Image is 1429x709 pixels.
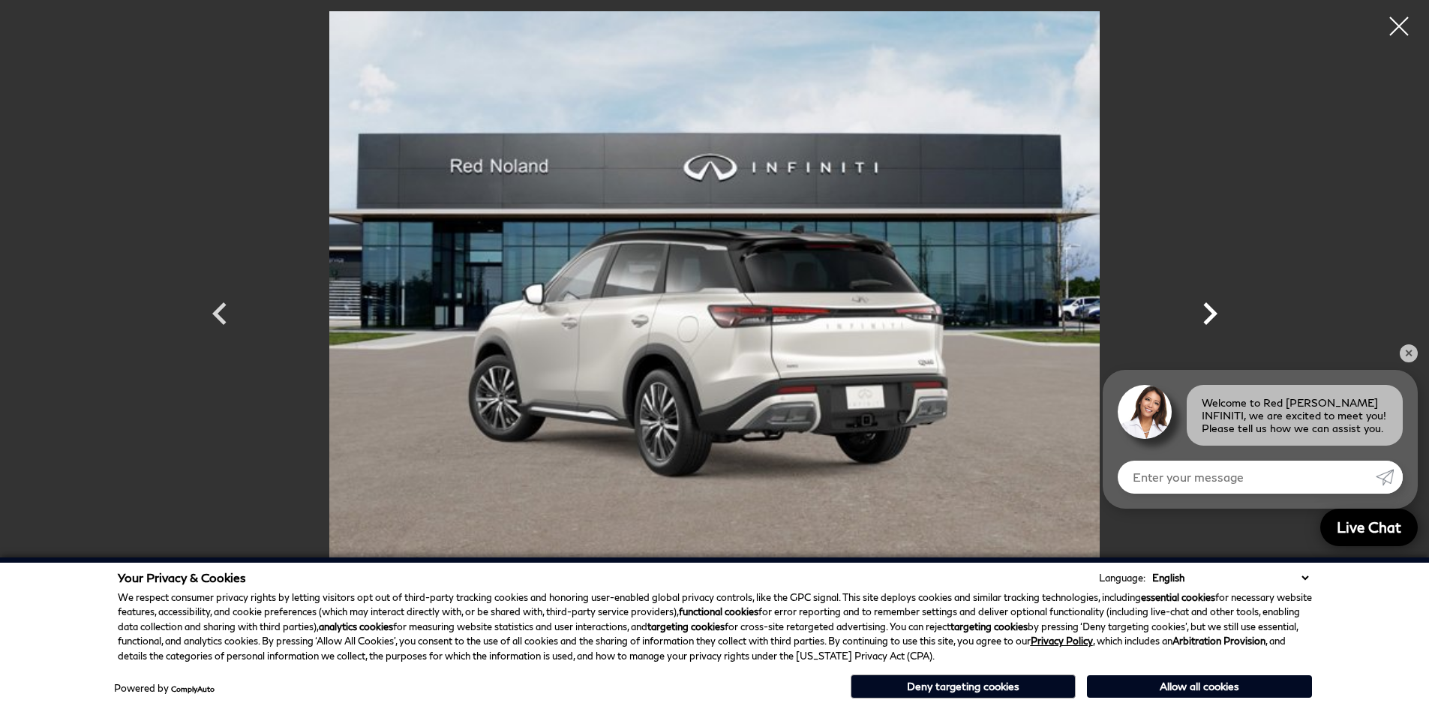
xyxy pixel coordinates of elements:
div: Previous [197,284,242,351]
div: Language: [1099,573,1145,583]
img: Agent profile photo [1118,385,1172,439]
a: Privacy Policy [1031,635,1093,647]
img: New 2025 2T MJST WHTE INFINITI AUTOGRAPH AWD image 7 [265,11,1165,589]
p: We respect consumer privacy rights by letting visitors opt out of third-party tracking cookies an... [118,590,1312,664]
strong: targeting cookies [950,620,1028,632]
a: Submit [1376,461,1403,494]
strong: targeting cookies [647,620,725,632]
select: Language Select [1148,570,1312,585]
a: Live Chat [1320,509,1418,546]
div: Welcome to Red [PERSON_NAME] INFINITI, we are excited to meet you! Please tell us how we can assi... [1187,385,1403,446]
div: Powered by [114,683,215,693]
strong: essential cookies [1141,591,1215,603]
span: Live Chat [1329,518,1409,536]
strong: analytics cookies [319,620,393,632]
button: Deny targeting cookies [851,674,1076,698]
strong: functional cookies [679,605,758,617]
span: Your Privacy & Cookies [118,570,246,584]
strong: Arbitration Provision [1172,635,1265,647]
a: ComplyAuto [171,684,215,693]
input: Enter your message [1118,461,1376,494]
div: Next [1187,284,1232,351]
button: Allow all cookies [1087,675,1312,698]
